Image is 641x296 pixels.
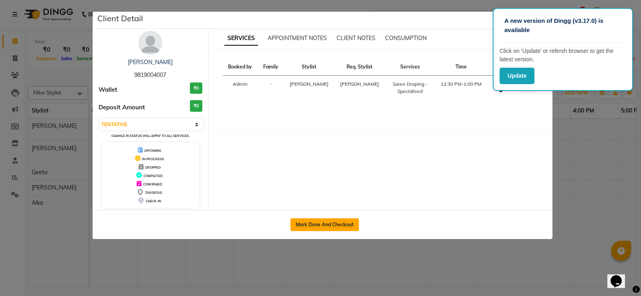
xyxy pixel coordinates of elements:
[337,34,375,42] span: CLIENT NOTES
[145,191,162,195] span: TENTATIVE
[258,58,284,76] th: Family
[435,76,488,100] td: 12:30 PM-1:00 PM
[340,81,379,87] span: [PERSON_NAME]
[290,218,359,231] button: Mark Done And Checkout
[99,85,117,95] span: Wallet
[389,81,430,95] div: Saree Draping - Specialised
[111,134,189,138] small: Change in status will apply to all services.
[607,264,633,288] iframe: chat widget
[143,174,163,178] span: COMPLETED
[144,149,161,153] span: UPCOMING
[488,58,514,76] th: Status
[142,157,164,161] span: IN PROGRESS
[134,71,166,79] span: 9819004007
[223,58,258,76] th: Booked by
[190,83,202,94] h3: ₹0
[385,34,427,42] span: CONSUMPTION
[145,165,161,169] span: DROPPED
[284,58,334,76] th: Stylist
[435,58,488,76] th: Time
[146,199,161,203] span: CHECK-IN
[224,31,258,46] span: SERVICES
[290,81,329,87] span: [PERSON_NAME]
[97,12,143,24] h5: Client Detail
[500,47,626,64] p: Click on ‘Update’ or refersh browser to get the latest version.
[500,68,534,84] button: Update
[143,182,162,186] span: CONFIRMED
[258,76,284,100] td: -
[128,58,173,66] a: [PERSON_NAME]
[385,58,435,76] th: Services
[268,34,327,42] span: APPOINTMENT NOTES
[504,16,621,34] p: A new version of Dingg (v3.17.0) is available
[99,103,145,112] span: Deposit Amount
[190,100,202,112] h3: ₹0
[334,58,385,76] th: Req. Stylist
[223,76,258,100] td: Admin
[138,31,162,55] img: avatar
